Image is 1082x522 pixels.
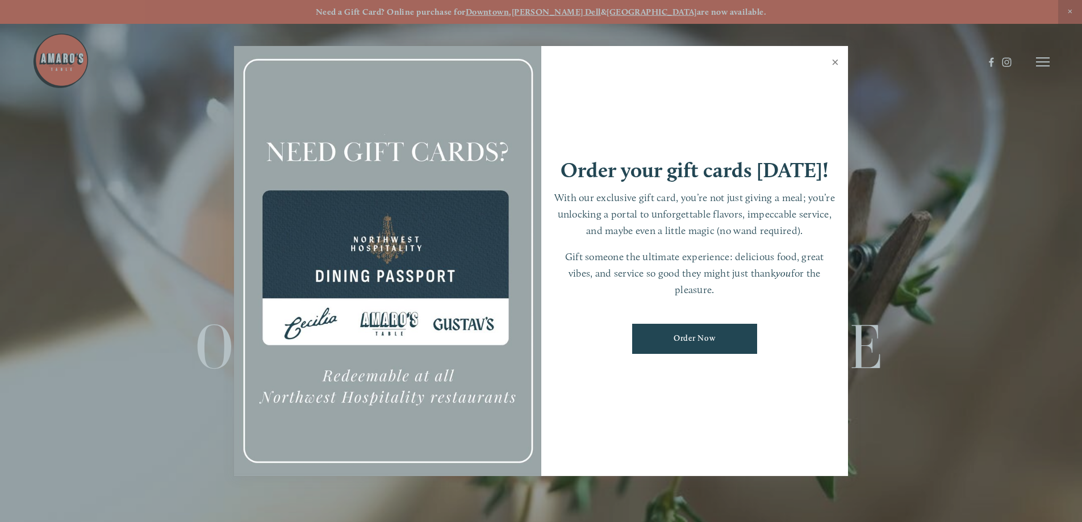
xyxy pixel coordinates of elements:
em: you [776,267,791,279]
a: Order Now [632,324,757,354]
a: Close [824,48,846,80]
h1: Order your gift cards [DATE]! [561,160,829,181]
p: With our exclusive gift card, you’re not just giving a meal; you’re unlocking a portal to unforge... [553,190,837,239]
p: Gift someone the ultimate experience: delicious food, great vibes, and service so good they might... [553,249,837,298]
